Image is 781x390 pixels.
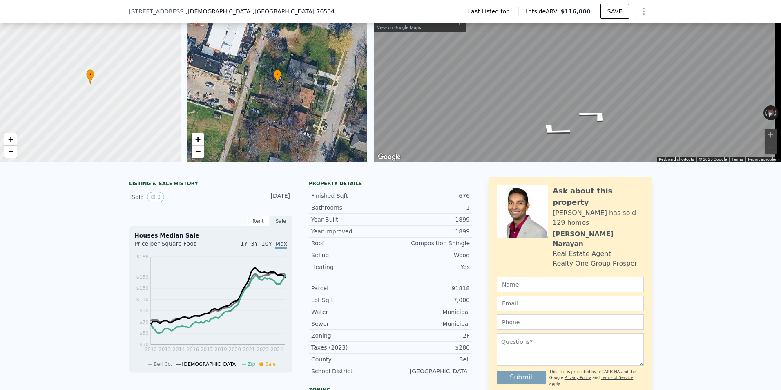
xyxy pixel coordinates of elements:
[765,105,777,121] button: Reset the view
[699,157,727,161] span: © 2025 Google
[468,7,512,16] span: Last Listed for
[192,133,204,146] a: Zoom in
[377,25,421,30] a: View on Google Maps
[311,343,390,352] div: Taxes (2023)
[765,129,777,141] button: Zoom in
[139,330,149,336] tspan: $50
[565,105,626,126] path: Go North, W Ave C
[257,347,269,352] tspan: 2023
[254,192,290,202] div: [DATE]
[565,375,591,380] a: Privacy Policy
[311,320,390,328] div: Sewer
[376,152,403,162] a: Open this area in Google Maps (opens a new window)
[311,227,390,235] div: Year Improved
[732,157,743,161] a: Terms (opens in new tab)
[390,343,470,352] div: $280
[311,367,390,375] div: School District
[187,347,199,352] tspan: 2016
[311,308,390,316] div: Water
[132,192,204,202] div: Sold
[390,332,470,340] div: 2F
[311,284,390,292] div: Parcel
[251,240,258,247] span: 3Y
[129,180,292,188] div: LISTING & SALE HISTORY
[497,296,644,311] input: Email
[390,308,470,316] div: Municipal
[553,249,611,259] div: Real Estate Agent
[311,332,390,340] div: Zoning
[748,157,779,161] a: Report a problem
[636,3,652,20] button: Show Options
[136,254,149,260] tspan: $186
[311,251,390,259] div: Siding
[182,361,238,367] span: [DEMOGRAPHIC_DATA]
[560,8,591,15] span: $116,000
[265,361,276,367] span: Sale
[275,240,287,249] span: Max
[390,192,470,200] div: 676
[390,263,470,271] div: Yes
[252,8,335,15] span: , [GEOGRAPHIC_DATA] 76504
[229,347,241,352] tspan: 2020
[86,69,94,84] div: •
[553,185,644,208] div: Ask about this property
[390,367,470,375] div: [GEOGRAPHIC_DATA]
[86,71,94,78] span: •
[553,259,637,269] div: Realty One Group Prosper
[525,7,560,16] span: Lotside ARV
[311,296,390,304] div: Lot Sqft
[311,204,390,212] div: Bathrooms
[136,285,149,291] tspan: $130
[243,347,255,352] tspan: 2021
[601,375,633,380] a: Terms of Service
[248,361,255,367] span: Zip
[600,4,629,19] button: SAVE
[241,240,248,247] span: 1Y
[311,192,390,200] div: Finished Sqft
[214,347,227,352] tspan: 2019
[139,319,149,325] tspan: $70
[311,215,390,224] div: Year Built
[390,251,470,259] div: Wood
[390,204,470,212] div: 1
[309,180,472,187] div: Property details
[186,7,335,16] span: , [DEMOGRAPHIC_DATA]
[659,157,694,162] button: Keyboard shortcuts
[134,231,287,240] div: Houses Median Sale
[201,347,213,352] tspan: 2017
[8,134,13,144] span: +
[390,239,470,247] div: Composition Shingle
[129,7,186,16] span: [STREET_ADDRESS]
[549,369,644,387] div: This site is protected by reCAPTCHA and the Google and apply.
[139,342,149,347] tspan: $30
[311,239,390,247] div: Roof
[136,297,149,303] tspan: $110
[390,355,470,363] div: Bell
[497,371,546,384] button: Submit
[774,105,779,120] button: Rotate clockwise
[271,347,283,352] tspan: 2024
[158,347,171,352] tspan: 2013
[273,71,281,78] span: •
[145,347,157,352] tspan: 2012
[195,134,200,144] span: +
[765,141,777,154] button: Zoom out
[763,105,768,120] button: Rotate counterclockwise
[172,347,185,352] tspan: 2014
[311,263,390,271] div: Heating
[553,229,644,249] div: [PERSON_NAME] Narayan
[139,308,149,314] tspan: $90
[376,152,403,162] img: Google
[261,240,272,247] span: 10Y
[8,146,13,157] span: −
[154,361,172,367] span: Bell Co.
[134,240,211,253] div: Price per Square Foot
[195,146,200,157] span: −
[374,5,781,162] div: Street View
[523,120,584,140] path: Go South, S 23rd St
[390,284,470,292] div: 91818
[497,314,644,330] input: Phone
[273,69,281,84] div: •
[136,274,149,280] tspan: $150
[192,146,204,158] a: Zoom out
